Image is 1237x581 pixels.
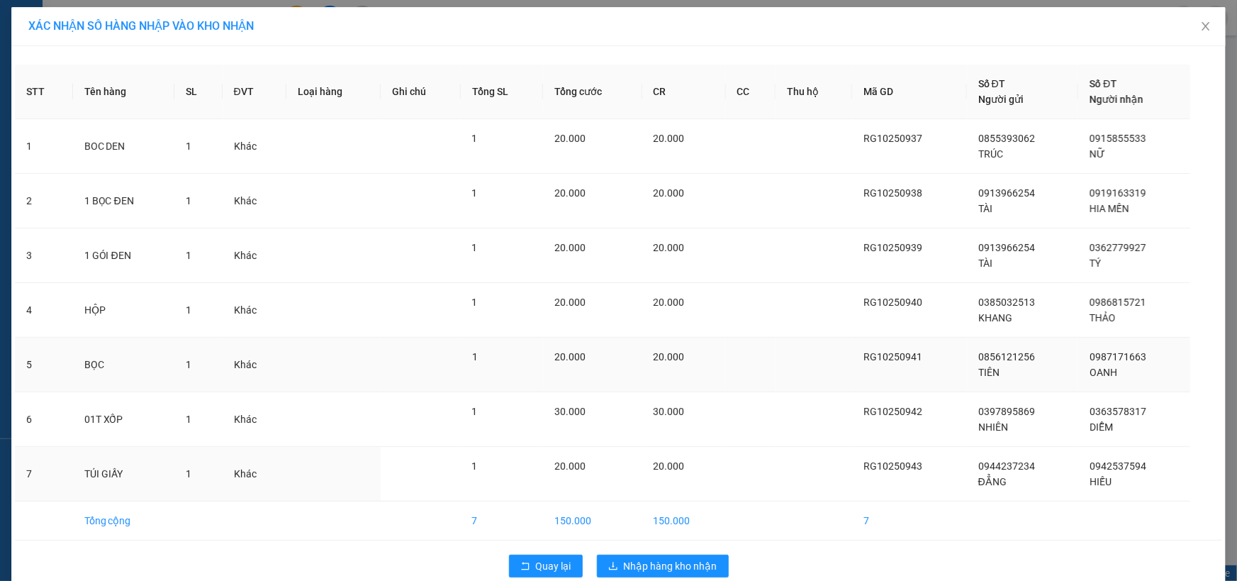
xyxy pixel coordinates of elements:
[223,65,286,119] th: ĐVT
[863,297,922,308] span: RG10250940
[1090,94,1143,105] span: Người nhận
[978,406,1035,417] span: 0397895869
[1090,148,1105,160] span: NỮ
[554,187,586,199] span: 20.000
[978,460,1035,472] span: 0944237234
[15,447,73,502] td: 7
[15,338,73,392] td: 5
[624,558,717,574] span: Nhập hàng kho nhận
[654,406,685,417] span: 30.000
[472,406,478,417] span: 1
[852,502,967,541] td: 7
[520,561,530,572] span: rollback
[978,187,1035,199] span: 0913966254
[381,65,460,119] th: Ghi chú
[978,203,992,214] span: TÀI
[978,94,1024,105] span: Người gửi
[654,297,685,308] span: 20.000
[1090,421,1113,433] span: DIỄM
[223,338,286,392] td: Khác
[186,468,191,480] span: 1
[554,133,586,144] span: 20.000
[472,242,478,253] span: 1
[978,78,1005,89] span: Số ĐT
[1090,78,1116,89] span: Số ĐT
[15,283,73,338] td: 4
[654,187,685,199] span: 20.000
[863,406,922,417] span: RG10250942
[654,133,685,144] span: 20.000
[978,476,1007,487] span: ĐẲNG
[223,174,286,228] td: Khác
[472,297,478,308] span: 1
[863,460,922,472] span: RG10250943
[186,140,191,152] span: 1
[554,242,586,253] span: 20.000
[978,297,1035,308] span: 0385032513
[1090,460,1146,472] span: 0942537594
[597,555,729,577] button: downloadNhập hàng kho nhận
[1200,21,1211,32] span: close
[1090,297,1146,308] span: 0986815721
[223,447,286,502] td: Khác
[543,65,642,119] th: Tổng cước
[472,133,478,144] span: 1
[73,283,175,338] td: HỘP
[978,367,1000,378] span: TIÊN
[536,558,571,574] span: Quay lại
[642,502,726,541] td: 150.000
[286,65,381,119] th: Loại hàng
[73,65,175,119] th: Tên hàng
[1090,133,1146,144] span: 0915855533
[73,228,175,283] td: 1 GÓI ĐEN
[472,187,478,199] span: 1
[642,65,726,119] th: CR
[186,195,191,206] span: 1
[1090,476,1112,487] span: HIẾU
[223,119,286,174] td: Khác
[186,414,191,425] span: 1
[978,351,1035,363] span: 0856121256
[863,242,922,253] span: RG10250939
[543,502,642,541] td: 150.000
[978,312,1012,323] span: KHANG
[1090,406,1146,417] span: 0363578317
[186,304,191,316] span: 1
[863,187,922,199] span: RG10250938
[223,392,286,447] td: Khác
[472,351,478,363] span: 1
[73,338,175,392] td: BỌC
[978,242,1035,253] span: 0913966254
[863,133,922,144] span: RG10250937
[472,460,478,472] span: 1
[15,65,73,119] th: STT
[554,351,586,363] span: 20.000
[223,283,286,338] td: Khác
[863,351,922,363] span: RG10250941
[73,174,175,228] td: 1 BỌC ĐEN
[15,228,73,283] td: 3
[978,421,1008,433] span: NHIÊN
[15,119,73,174] td: 1
[73,502,175,541] td: Tổng cộng
[186,250,191,261] span: 1
[509,555,583,577] button: rollbackQuay lại
[223,228,286,283] td: Khác
[654,351,685,363] span: 20.000
[554,460,586,472] span: 20.000
[978,133,1035,144] span: 0855393062
[554,406,586,417] span: 30.000
[852,65,967,119] th: Mã GD
[1090,187,1146,199] span: 0919163319
[1090,351,1146,363] span: 0987171663
[776,65,852,119] th: Thu hộ
[28,19,254,33] span: XÁC NHẬN SỐ HÀNG NHẬP VÀO KHO NHẬN
[1186,7,1226,47] button: Close
[1090,203,1129,214] span: HIA MẾN
[978,148,1003,160] span: TRÚC
[73,447,175,502] td: TÚI GIẤY
[461,65,544,119] th: Tổng SL
[461,502,544,541] td: 7
[1090,367,1117,378] span: OANH
[654,460,685,472] span: 20.000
